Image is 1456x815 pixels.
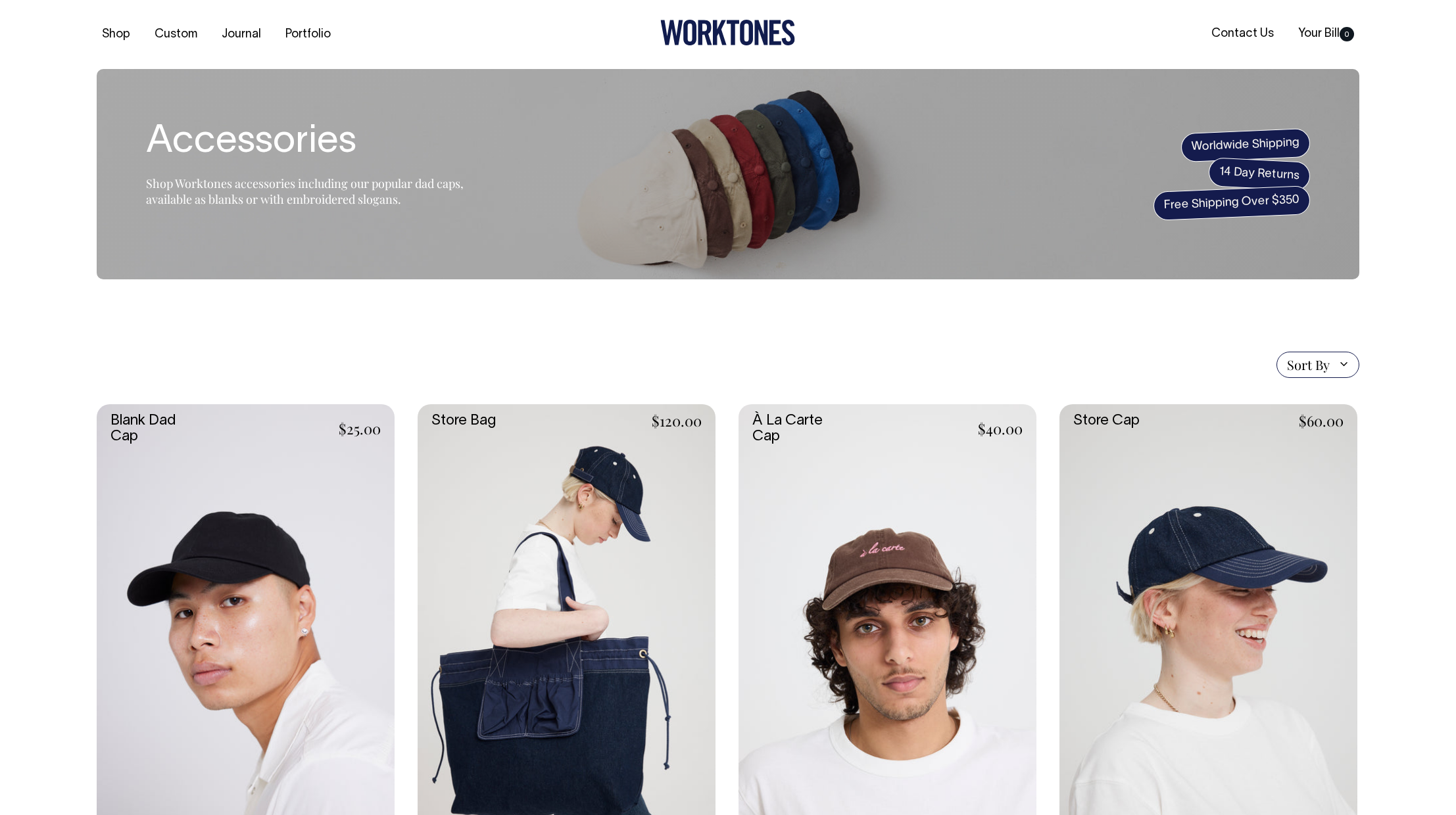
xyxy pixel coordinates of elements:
span: Free Shipping Over $350 [1153,185,1311,221]
a: Shop [97,24,135,45]
a: Custom [149,24,203,45]
a: Journal [216,24,266,45]
a: Your Bill0 [1293,23,1359,45]
span: Worldwide Shipping [1180,128,1311,162]
h1: Accessories [146,122,475,164]
span: 14 Day Returns [1208,157,1311,191]
a: Contact Us [1206,23,1279,45]
span: 0 [1340,27,1354,41]
span: Shop Worktones accessories including our popular dad caps, available as blanks or with embroidere... [146,175,464,207]
a: Portfolio [280,24,336,45]
span: Sort By [1287,357,1330,373]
